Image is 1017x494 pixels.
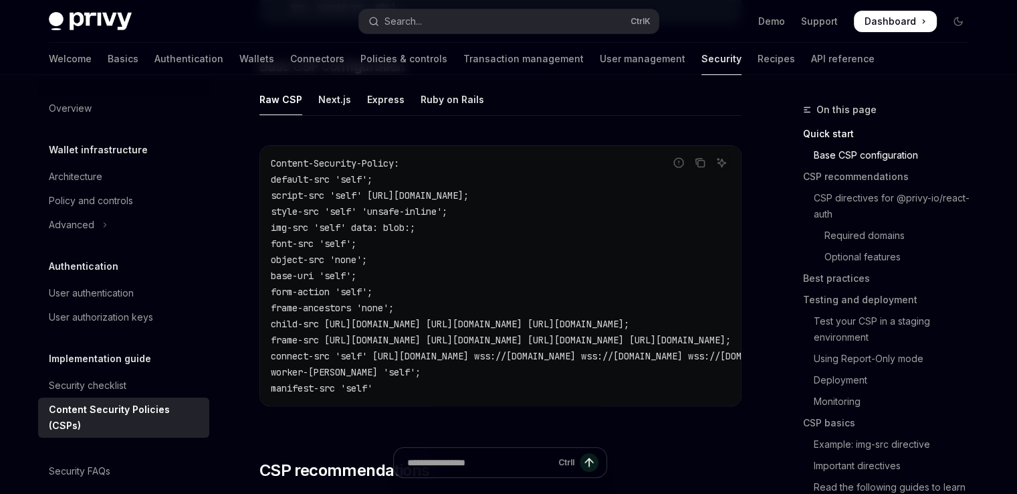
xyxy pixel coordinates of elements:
a: Dashboard [854,11,937,32]
a: Quick start [803,123,980,145]
div: Overview [49,100,92,116]
button: Copy the contents from the code block [691,154,709,171]
span: frame-src [URL][DOMAIN_NAME] [URL][DOMAIN_NAME] [URL][DOMAIN_NAME] [URL][DOMAIN_NAME]; [271,334,731,346]
a: Security [701,43,742,75]
a: Content Security Policies (CSPs) [38,398,209,438]
a: Testing and deployment [803,289,980,311]
span: manifest-src 'self' [271,382,372,394]
img: dark logo [49,12,132,31]
div: Next.js [318,84,351,115]
span: Ctrl K [631,16,651,27]
a: Connectors [290,43,344,75]
a: Overview [38,96,209,120]
input: Ask a question... [407,448,553,477]
span: worker-[PERSON_NAME] 'self'; [271,366,421,378]
span: style-src 'self' 'unsafe-inline'; [271,205,447,218]
a: API reference [811,43,875,75]
div: Ruby on Rails [421,84,484,115]
a: Base CSP configuration [803,145,980,166]
a: CSP recommendations [803,166,980,187]
a: Deployment [803,369,980,391]
a: Important directives [803,455,980,477]
div: User authorization keys [49,309,153,325]
a: Basics [108,43,138,75]
a: Demo [758,15,785,28]
a: Example: img-src directive [803,434,980,455]
span: img-src 'self' data: blob:; [271,222,415,234]
div: User authentication [49,285,134,301]
div: Security checklist [49,378,126,394]
button: Send message [580,453,598,472]
span: object-src 'none'; [271,254,367,266]
a: Transaction management [463,43,584,75]
a: Best practices [803,268,980,289]
a: Welcome [49,43,92,75]
span: On this page [816,102,877,118]
span: Content-Security-Policy: [271,157,399,169]
a: User management [600,43,685,75]
span: frame-ancestors 'none'; [271,302,394,314]
a: Recipes [758,43,795,75]
a: User authentication [38,281,209,305]
div: Security FAQs [49,463,110,479]
a: Security FAQs [38,459,209,483]
span: child-src [URL][DOMAIN_NAME] [URL][DOMAIN_NAME] [URL][DOMAIN_NAME]; [271,318,629,330]
a: Architecture [38,165,209,189]
span: script-src 'self' [URL][DOMAIN_NAME]; [271,189,469,201]
button: Ask AI [713,154,730,171]
span: base-uri 'self'; [271,270,356,282]
span: font-src 'self'; [271,238,356,250]
h5: Wallet infrastructure [49,142,148,158]
a: CSP basics [803,412,980,434]
span: default-src 'self'; [271,173,372,185]
a: Required domains [803,225,980,246]
a: Authentication [154,43,223,75]
a: CSP directives for @privy-io/react-auth [803,187,980,225]
a: User authorization keys [38,305,209,329]
h5: Implementation guide [49,351,151,367]
button: Toggle Advanced section [38,213,209,237]
button: Open search [359,9,659,33]
span: Dashboard [865,15,916,28]
a: Test your CSP in a staging environment [803,311,980,348]
button: Report incorrect code [670,154,687,171]
div: Policy and controls [49,193,133,209]
div: Advanced [49,217,94,233]
a: Optional features [803,246,980,268]
div: Raw CSP [259,84,302,115]
a: Policies & controls [360,43,447,75]
div: Content Security Policies (CSPs) [49,402,201,434]
a: Using Report-Only mode [803,348,980,369]
div: Architecture [49,169,102,185]
a: Support [801,15,838,28]
a: Wallets [239,43,274,75]
h5: Authentication [49,258,118,274]
div: Express [367,84,405,115]
a: Security checklist [38,374,209,398]
span: form-action 'self'; [271,286,372,298]
button: Toggle dark mode [947,11,969,32]
a: Policy and controls [38,189,209,213]
a: Monitoring [803,391,980,412]
div: Search... [384,13,422,29]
